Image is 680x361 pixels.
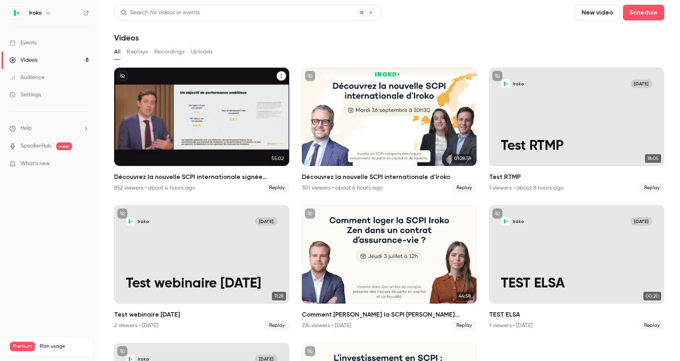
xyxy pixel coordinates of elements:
[114,172,289,182] h2: Découvrez la nouvelle SCPI internationale signée [PERSON_NAME]
[9,39,37,47] div: Events
[264,321,289,330] span: Replay
[489,310,664,319] h2: TEST ELSA
[305,71,315,81] button: unpublished
[302,68,477,193] a: 01:28:59Découvrez la nouvelle SCPI internationale d'Iroko301 viewers • about 6 hours agoReplay
[9,124,89,133] li: help-dropdown-opener
[117,346,128,356] button: unpublished
[9,91,41,99] div: Settings
[643,292,661,300] span: 00:20
[302,310,477,319] h2: Comment [PERSON_NAME] la SCPI [PERSON_NAME][DEMOGRAPHIC_DATA] dans un contrat d’assurance-vie ?
[639,183,664,193] span: Replay
[630,79,652,88] span: [DATE]
[302,205,477,330] a: 44:58Comment [PERSON_NAME] la SCPI [PERSON_NAME][DEMOGRAPHIC_DATA] dans un contrat d’assurance-vi...
[302,68,477,193] li: Découvrez la nouvelle SCPI internationale d'Iroko
[121,9,200,17] div: Search for videos or events
[20,142,52,150] a: SpeakerHub
[575,5,620,20] button: New video
[492,208,503,219] button: unpublished
[452,321,477,330] span: Replay
[127,46,148,58] button: Replays
[452,154,473,163] span: 01:28:59
[10,7,22,19] img: Iroko
[501,138,652,154] p: Test RTMP
[264,183,289,193] span: Replay
[302,184,382,192] div: 301 viewers • about 6 hours ago
[302,172,477,182] h2: Découvrez la nouvelle SCPI internationale d'Iroko
[114,33,139,42] h1: Videos
[126,276,277,292] p: Test webinaire [DATE]
[272,292,286,300] span: 11:28
[456,292,473,300] span: 44:58
[40,343,89,350] span: Plan usage
[489,68,664,193] li: Test RTMP
[56,142,72,150] span: new
[20,124,32,133] span: Help
[114,68,289,193] li: Découvrez la nouvelle SCPI internationale signée Iroko
[452,183,477,193] span: Replay
[305,346,315,356] button: unpublished
[114,310,289,319] h2: Test webinaire [DATE]
[489,172,664,182] h2: Test RTMP
[114,322,158,330] div: 2 viewers • [DATE]
[501,276,652,292] p: TEST ELSA
[639,321,664,330] span: Replay
[492,71,503,81] button: unpublished
[489,184,564,192] div: 1 viewers • about 8 hours ago
[114,68,289,193] a: 55:02Découvrez la nouvelle SCPI internationale signée [PERSON_NAME]852 viewers • about 4 hours ag...
[114,205,289,330] a: Test webinaire sept. 2025Iroko[DATE]Test webinaire [DATE]11:28Test webinaire [DATE]2 viewers • [D...
[305,208,315,219] button: unpublished
[9,74,44,81] div: Audience
[302,205,477,330] li: Comment loger la SCPI Iroko Zen dans un contrat d’assurance-vie ?
[630,217,652,226] span: [DATE]
[10,342,35,351] span: Premium
[489,205,664,330] li: TEST ELSA
[501,217,510,226] img: TEST ELSA
[489,322,532,330] div: 1 viewers • [DATE]
[114,205,289,330] li: Test webinaire sept. 2025
[513,81,524,87] p: Iroko
[191,46,213,58] button: Uploads
[645,154,661,163] span: 18:05
[117,208,128,219] button: unpublished
[117,71,128,81] button: unpublished
[126,217,135,226] img: Test webinaire sept. 2025
[513,219,524,225] p: Iroko
[623,5,664,20] button: Schedule
[255,217,277,226] span: [DATE]
[29,9,42,17] h6: Iroko
[20,160,50,168] span: What's new
[114,184,195,192] div: 852 viewers • about 4 hours ago
[79,160,89,168] iframe: Noticeable Trigger
[114,5,664,356] section: Videos
[114,46,120,58] button: All
[489,68,664,193] a: Test RTMPIroko[DATE]Test RTMP18:05Test RTMP1 viewers • about 8 hours agoReplay
[9,56,37,64] div: Videos
[302,322,351,330] div: 274 viewers • [DATE]
[489,205,664,330] a: TEST ELSAIroko[DATE]TEST ELSA00:20TEST ELSA1 viewers • [DATE]Replay
[501,79,510,88] img: Test RTMP
[154,46,185,58] button: Recordings
[269,154,286,163] span: 55:02
[138,219,149,225] p: Iroko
